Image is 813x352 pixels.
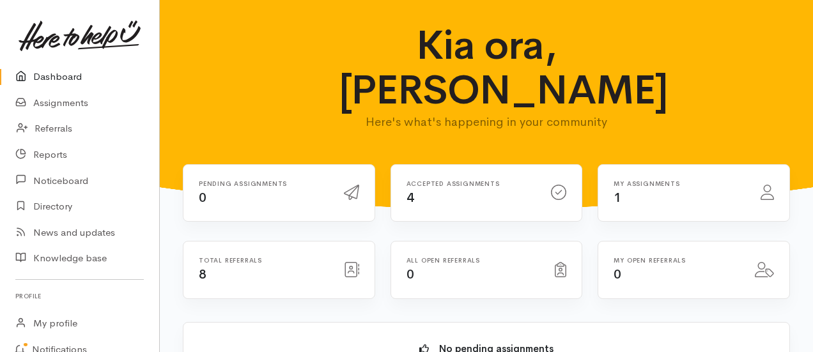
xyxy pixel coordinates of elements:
[407,257,540,264] h6: All open referrals
[199,180,329,187] h6: Pending assignments
[614,180,745,187] h6: My assignments
[614,266,621,282] span: 0
[614,257,739,264] h6: My open referrals
[407,266,414,282] span: 0
[339,113,635,131] p: Here's what's happening in your community
[199,266,206,282] span: 8
[614,190,621,206] span: 1
[339,23,635,113] h1: Kia ora, [PERSON_NAME]
[199,257,329,264] h6: Total referrals
[15,287,144,305] h6: Profile
[199,190,206,206] span: 0
[407,190,414,206] span: 4
[407,180,536,187] h6: Accepted assignments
